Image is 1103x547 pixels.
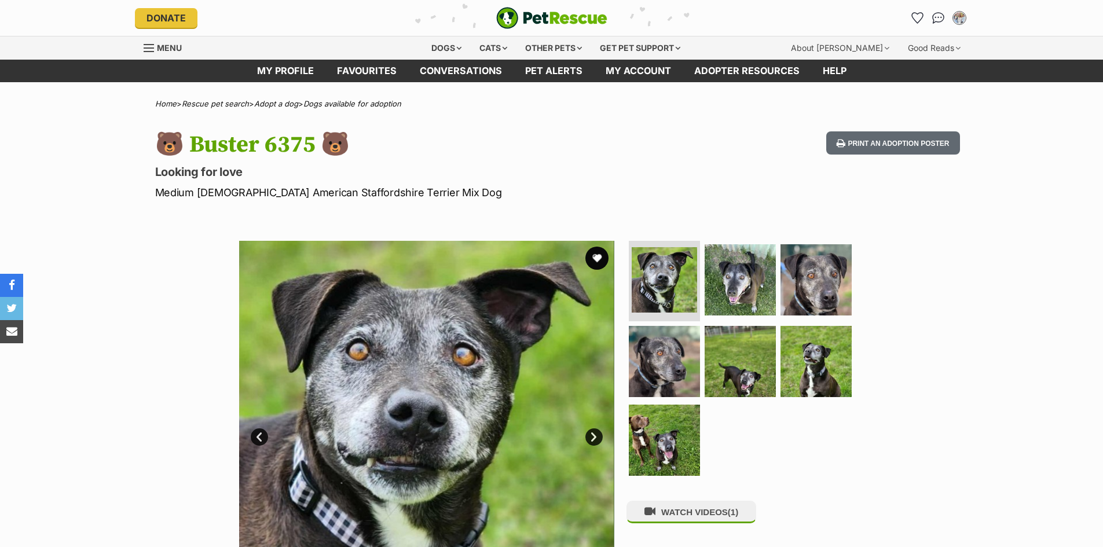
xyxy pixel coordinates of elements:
[908,9,927,27] a: Favourites
[908,9,969,27] ul: Account quick links
[783,36,897,60] div: About [PERSON_NAME]
[705,326,776,397] img: Photo of 🐻 Buster 6375 🐻
[950,9,969,27] button: My account
[126,100,977,108] div: > > >
[254,99,298,108] a: Adopt a dog
[900,36,969,60] div: Good Reads
[155,99,177,108] a: Home
[496,7,607,29] a: PetRescue
[182,99,249,108] a: Rescue pet search
[585,247,609,270] button: favourite
[517,36,590,60] div: Other pets
[683,60,811,82] a: Adopter resources
[629,405,700,476] img: Photo of 🐻 Buster 6375 🐻
[585,428,603,446] a: Next
[471,36,515,60] div: Cats
[954,12,965,24] img: Chantel Moncur profile pic
[325,60,408,82] a: Favourites
[811,60,858,82] a: Help
[155,164,645,180] p: Looking for love
[514,60,594,82] a: Pet alerts
[251,428,268,446] a: Prev
[594,60,683,82] a: My account
[157,43,182,53] span: Menu
[728,507,738,517] span: (1)
[245,60,325,82] a: My profile
[932,12,944,24] img: chat-41dd97257d64d25036548639549fe6c8038ab92f7586957e7f3b1b290dea8141.svg
[632,247,697,313] img: Photo of 🐻 Buster 6375 🐻
[929,9,948,27] a: Conversations
[155,185,645,200] p: Medium [DEMOGRAPHIC_DATA] American Staffordshire Terrier Mix Dog
[303,99,401,108] a: Dogs available for adoption
[826,131,959,155] button: Print an adoption poster
[629,326,700,397] img: Photo of 🐻 Buster 6375 🐻
[780,244,852,315] img: Photo of 🐻 Buster 6375 🐻
[135,8,197,28] a: Donate
[423,36,470,60] div: Dogs
[780,326,852,397] img: Photo of 🐻 Buster 6375 🐻
[705,244,776,315] img: Photo of 🐻 Buster 6375 🐻
[144,36,190,57] a: Menu
[496,7,607,29] img: logo-e224e6f780fb5917bec1dbf3a21bbac754714ae5b6737aabdf751b685950b380.svg
[592,36,688,60] div: Get pet support
[155,131,645,158] h1: 🐻 Buster 6375 🐻
[408,60,514,82] a: conversations
[626,501,756,523] button: WATCH VIDEOS(1)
